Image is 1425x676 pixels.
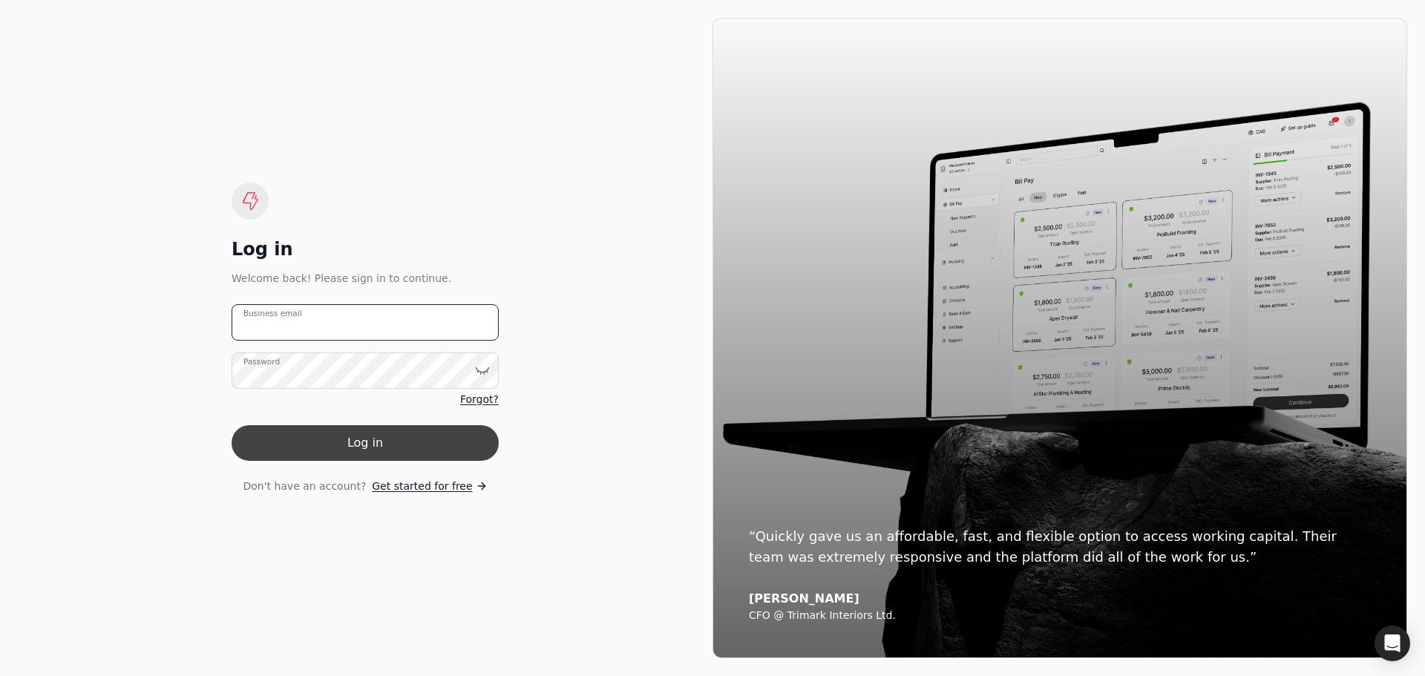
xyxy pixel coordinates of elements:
[232,270,499,286] div: Welcome back! Please sign in to continue.
[460,392,499,407] a: Forgot?
[749,591,1371,606] div: [PERSON_NAME]
[232,425,499,461] button: Log in
[749,609,1371,623] div: CFO @ Trimark Interiors Ltd.
[372,479,487,494] a: Get started for free
[243,479,366,494] span: Don't have an account?
[232,237,499,261] div: Log in
[1375,626,1410,661] div: Open Intercom Messenger
[243,307,302,319] label: Business email
[749,526,1371,568] div: “Quickly gave us an affordable, fast, and flexible option to access working capital. Their team w...
[243,355,280,367] label: Password
[372,479,472,494] span: Get started for free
